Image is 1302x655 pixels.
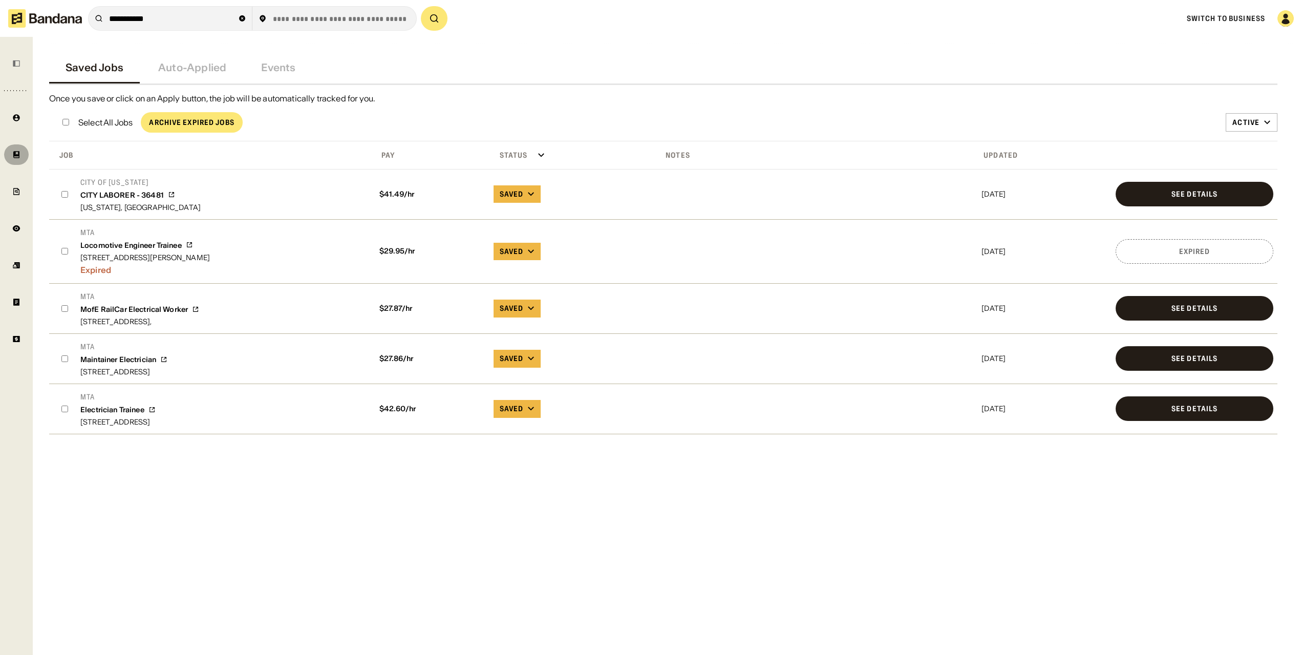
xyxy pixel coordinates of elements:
div: Saved [500,354,524,363]
div: Status [492,151,528,160]
div: Updated [979,151,1018,160]
div: Electrician Trainee [80,406,144,414]
div: MTA [80,228,210,237]
div: [STREET_ADDRESS], [80,318,199,325]
div: Active [1232,118,1260,127]
div: MTA [80,292,199,301]
div: CITY LABORER - 36481 [80,191,164,200]
div: Job [51,151,73,160]
div: [STREET_ADDRESS] [80,368,167,375]
div: Expired [1179,248,1210,255]
div: MTA [80,342,167,351]
div: $ 27.87 /hr [375,304,485,313]
div: Archive Expired Jobs [149,119,234,126]
a: MTAElectrician Trainee[STREET_ADDRESS] [80,392,156,426]
div: Click toggle to sort ascending [492,147,653,163]
div: Saved [500,189,524,199]
div: [STREET_ADDRESS] [80,418,156,426]
div: Click toggle to sort descending [979,147,1109,163]
div: Events [261,61,295,74]
div: [DATE] [981,191,1107,198]
div: Saved [500,404,524,413]
div: Expired [80,261,210,275]
div: Notes [657,151,690,160]
div: See Details [1171,305,1218,312]
a: MTAMaintainer Electrician[STREET_ADDRESS] [80,342,167,375]
div: Auto-Applied [158,61,226,74]
div: Click toggle to sort descending [51,147,369,163]
div: MTA [80,392,156,402]
div: City of [US_STATE] [80,178,201,187]
img: Bandana logotype [8,9,82,28]
div: Pay [373,151,395,160]
div: Once you save or click on an Apply button, the job will be automatically tracked for you. [49,93,1277,104]
div: Click toggle to sort ascending [657,147,975,163]
div: Maintainer Electrician [80,355,156,364]
div: [STREET_ADDRESS][PERSON_NAME] [80,254,210,261]
div: Saved [500,304,524,313]
div: See Details [1171,405,1218,412]
div: [DATE] [981,405,1107,412]
div: $ 29.95 /hr [375,247,485,256]
div: Select All Jobs [78,118,133,126]
div: $ 27.86 /hr [375,354,485,363]
div: $ 42.60 /hr [375,405,485,413]
div: MofE RailCar Electrical Worker [80,305,188,314]
a: City of [US_STATE]CITY LABORER - 36481[US_STATE], [GEOGRAPHIC_DATA] [80,178,201,211]
div: Saved Jobs [66,61,123,74]
div: [US_STATE], [GEOGRAPHIC_DATA] [80,204,201,211]
div: See Details [1171,191,1218,198]
a: MTAMofE RailCar Electrical Worker[STREET_ADDRESS], [80,292,199,325]
div: Click toggle to sort ascending [373,147,487,163]
div: [DATE] [981,305,1107,312]
div: [DATE] [981,248,1107,255]
div: [DATE] [981,355,1107,362]
div: Saved [500,247,524,256]
a: MTALocomotive Engineer Trainee[STREET_ADDRESS][PERSON_NAME] [80,228,210,261]
div: See Details [1171,355,1218,362]
div: $ 41.49 /hr [375,190,485,199]
a: Switch to Business [1187,14,1265,23]
div: Locomotive Engineer Trainee [80,241,182,250]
